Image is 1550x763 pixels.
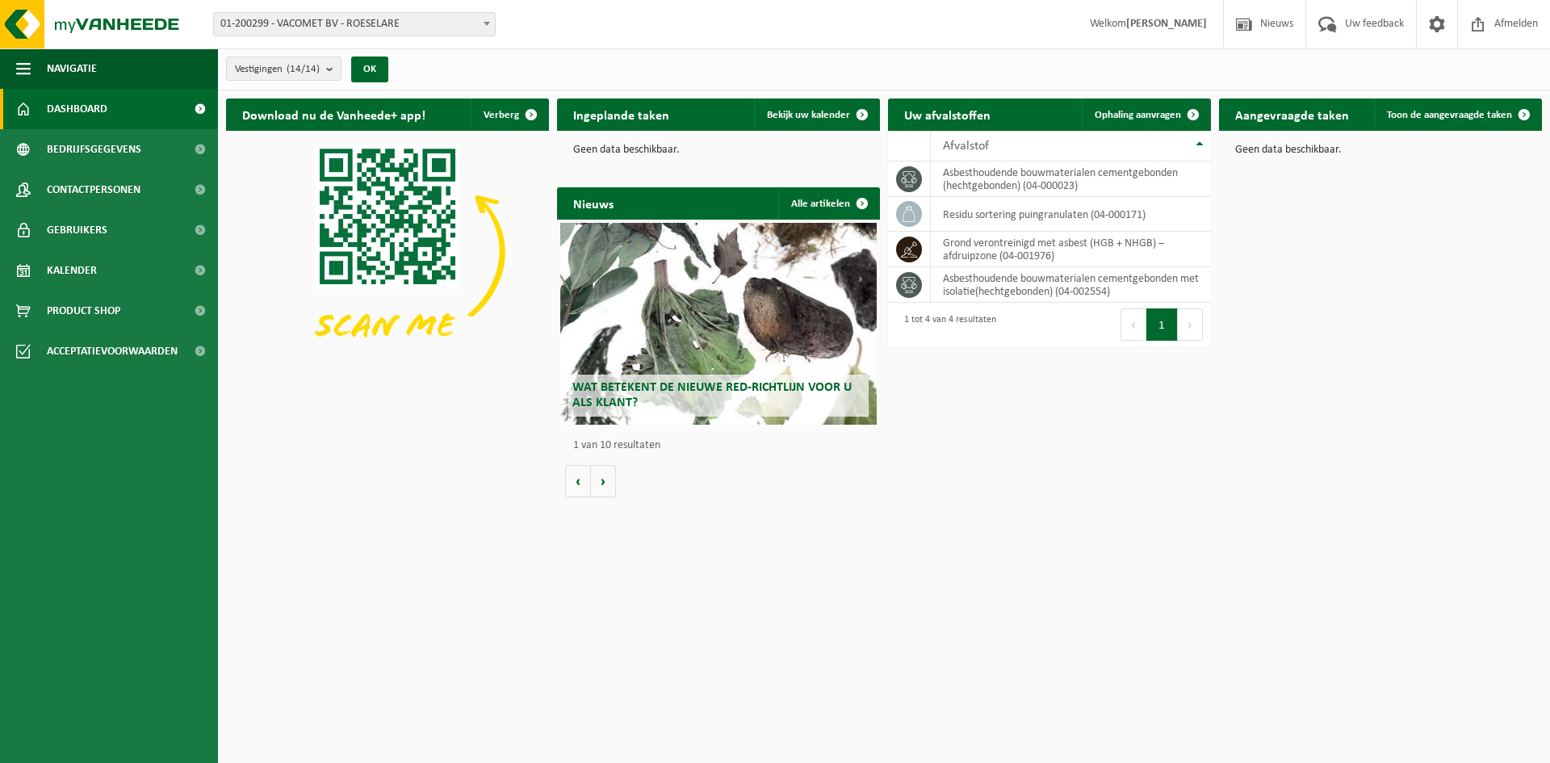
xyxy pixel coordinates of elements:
span: Navigatie [47,48,97,89]
iframe: chat widget [8,727,270,763]
h2: Ingeplande taken [557,99,685,130]
span: Afvalstof [943,140,989,153]
p: Geen data beschikbaar. [1235,145,1526,156]
a: Toon de aangevraagde taken [1374,99,1540,131]
button: OK [351,57,388,82]
span: Ophaling aanvragen [1095,110,1181,120]
button: Previous [1121,308,1146,341]
td: asbesthoudende bouwmaterialen cementgebonden met isolatie(hechtgebonden) (04-002554) [931,267,1211,303]
button: 1 [1146,308,1178,341]
count: (14/14) [287,64,320,74]
a: Ophaling aanvragen [1082,99,1209,131]
span: Product Shop [47,291,120,331]
div: 1 tot 4 van 4 resultaten [896,307,996,342]
h2: Uw afvalstoffen [888,99,1007,130]
span: Bekijk uw kalender [767,110,850,120]
span: 01-200299 - VACOMET BV - ROESELARE [214,13,495,36]
span: Kalender [47,250,97,291]
h2: Nieuws [557,187,630,219]
td: residu sortering puingranulaten (04-000171) [931,197,1211,232]
button: Next [1178,308,1203,341]
h2: Download nu de Vanheede+ app! [226,99,442,130]
a: Bekijk uw kalender [754,99,878,131]
td: asbesthoudende bouwmaterialen cementgebonden (hechtgebonden) (04-000023) [931,161,1211,197]
span: Dashboard [47,89,107,129]
p: 1 van 10 resultaten [573,440,872,451]
span: Contactpersonen [47,170,140,210]
span: 01-200299 - VACOMET BV - ROESELARE [213,12,496,36]
span: Wat betekent de nieuwe RED-richtlijn voor u als klant? [572,381,852,409]
button: Volgende [591,465,616,497]
span: Vestigingen [235,57,320,82]
button: Vorige [565,465,591,497]
a: Alle artikelen [778,187,878,220]
button: Verberg [471,99,547,131]
img: Download de VHEPlus App [226,131,549,373]
span: Verberg [484,110,519,120]
span: Toon de aangevraagde taken [1387,110,1512,120]
span: Gebruikers [47,210,107,250]
span: Acceptatievoorwaarden [47,331,178,371]
span: Bedrijfsgegevens [47,129,141,170]
strong: [PERSON_NAME] [1126,18,1207,30]
button: Vestigingen(14/14) [226,57,341,81]
a: Wat betekent de nieuwe RED-richtlijn voor u als klant? [560,223,877,425]
p: Geen data beschikbaar. [573,145,864,156]
td: grond verontreinigd met asbest (HGB + NHGB) – afdruipzone (04-001976) [931,232,1211,267]
h2: Aangevraagde taken [1219,99,1365,130]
